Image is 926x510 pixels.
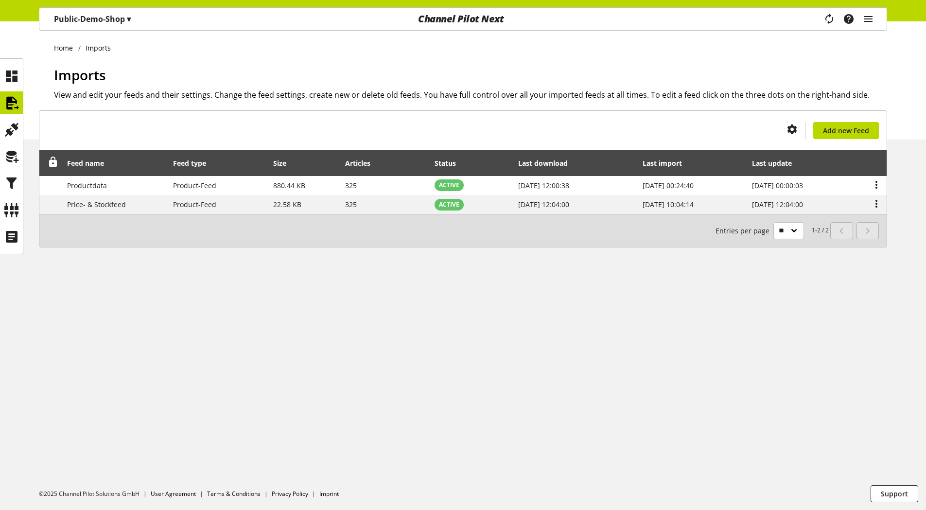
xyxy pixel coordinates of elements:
div: Articles [345,158,380,168]
a: Privacy Policy [272,490,308,498]
p: Public-Demo-Shop [54,13,131,25]
div: Status [435,158,466,168]
div: Feed type [173,158,216,168]
nav: main navigation [39,7,887,31]
a: Home [54,43,78,53]
span: [DATE] 10:04:14 [643,200,694,209]
span: Productdata [67,181,107,190]
span: ACTIVE [439,181,459,190]
span: Support [881,489,908,499]
span: Imports [54,66,106,84]
span: Add new Feed [823,125,869,136]
span: 880.44 KB [273,181,305,190]
span: ACTIVE [439,200,459,209]
div: Size [273,158,296,168]
a: Imprint [319,490,339,498]
span: Product-Feed [173,181,216,190]
span: [DATE] 12:04:00 [518,200,569,209]
a: Add new Feed [813,122,879,139]
span: [DATE] 00:00:03 [752,181,803,190]
a: Terms & Conditions [207,490,261,498]
span: 325 [345,200,357,209]
span: Unlock to reorder rows [48,157,58,167]
span: [DATE] 12:00:38 [518,181,569,190]
span: ▾ [127,14,131,24]
span: Product-Feed [173,200,216,209]
div: Feed name [67,158,114,168]
div: Last update [752,158,802,168]
div: Last import [643,158,692,168]
span: 325 [345,181,357,190]
span: Entries per page [716,226,773,236]
small: 1-2 / 2 [716,222,829,239]
span: Price- & Stockfeed [67,200,126,209]
li: ©2025 Channel Pilot Solutions GmbH [39,490,151,498]
div: Unlock to reorder rows [45,157,58,169]
a: User Agreement [151,490,196,498]
button: Support [871,485,918,502]
div: Last download [518,158,577,168]
h2: View and edit your feeds and their settings. Change the feed settings, create new or delete old f... [54,89,887,101]
span: [DATE] 12:04:00 [752,200,803,209]
span: 22.58 KB [273,200,301,209]
span: [DATE] 00:24:40 [643,181,694,190]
